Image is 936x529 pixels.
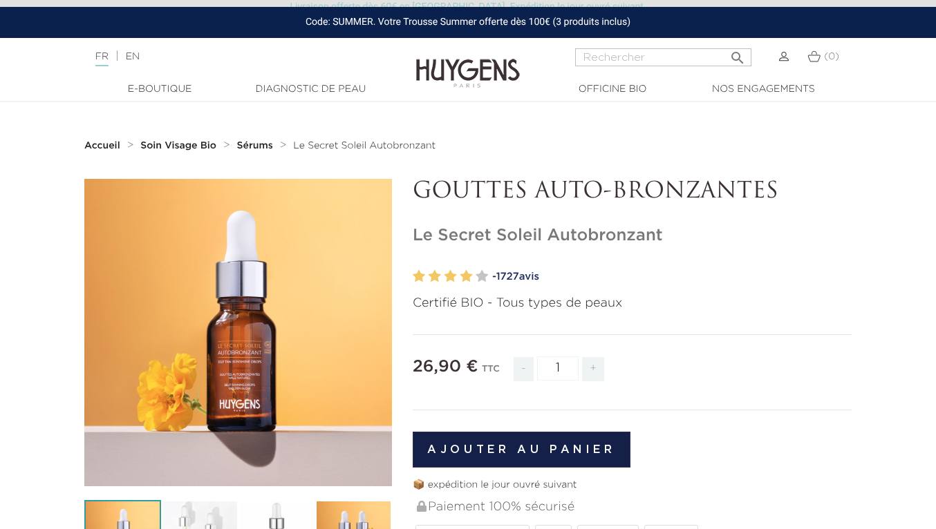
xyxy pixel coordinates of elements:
span: 1727 [496,271,519,282]
input: Quantité [537,356,579,381]
strong: Soin Visage Bio [140,141,216,151]
label: 3 [444,267,457,287]
button: Ajouter au panier [413,432,630,468]
a: FR [95,52,109,66]
a: Nos engagements [694,82,832,97]
label: 4 [460,267,472,287]
div: | [88,48,380,65]
span: 26,90 € [413,358,478,375]
strong: Sérums [237,141,273,151]
a: Diagnostic de peau [241,82,380,97]
label: 5 [476,267,488,287]
label: 1 [413,267,425,287]
a: Officine Bio [543,82,682,97]
a: Le Secret Soleil Autobronzant [293,140,436,151]
i:  [729,46,746,62]
span: + [582,357,604,381]
p: GOUTTES AUTO-BRONZANTES [413,179,852,205]
p: Certifié BIO - Tous types de peaux [413,294,852,313]
span: - [514,357,533,381]
img: Huygens [416,37,520,90]
span: (0) [824,52,839,61]
a: -1727avis [492,267,852,287]
div: Paiement 100% sécurisé [415,492,852,522]
img: Paiement 100% sécurisé [417,501,427,512]
h1: Le Secret Soleil Autobronzant [413,226,852,246]
div: TTC [482,354,500,392]
label: 2 [429,267,441,287]
a: E-Boutique [91,82,229,97]
input: Rechercher [575,48,751,66]
a: EN [126,52,140,61]
a: Sérums [237,140,277,151]
p: 📦 expédition le jour ouvré suivant [413,478,852,492]
button:  [725,44,750,63]
a: Accueil [84,140,123,151]
span: Le Secret Soleil Autobronzant [293,141,436,151]
a: Soin Visage Bio [140,140,220,151]
strong: Accueil [84,141,120,151]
